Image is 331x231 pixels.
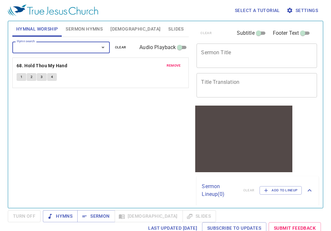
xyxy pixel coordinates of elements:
span: Audio Playback [139,44,176,51]
img: True Jesus Church [8,5,98,16]
span: Add to Lineup [264,187,298,193]
iframe: from-child [194,104,294,173]
button: Open [98,43,108,52]
button: clear [111,44,130,51]
p: Sermon Lineup ( 0 ) [202,183,238,198]
span: Hymnal Worship [16,25,58,33]
span: [DEMOGRAPHIC_DATA] [110,25,160,33]
button: 2 [27,73,36,81]
button: Select a tutorial [232,5,283,17]
span: Subtitle [237,29,255,37]
span: Select a tutorial [235,6,280,15]
span: Footer Text [273,29,299,37]
button: Sermon [77,210,115,222]
span: Sermon [83,212,109,220]
span: clear [115,45,126,50]
button: 68. Hold Thou My Hand [17,62,69,70]
b: 68. Hold Thou My Hand [17,62,67,70]
span: 2 [31,74,32,80]
span: 4 [51,74,53,80]
button: 4 [47,73,57,81]
span: Sermon Hymns [66,25,103,33]
div: Sermon Lineup(0)clearAdd to Lineup [197,176,319,205]
button: remove [163,62,185,70]
button: Settings [285,5,321,17]
button: 1 [17,73,26,81]
span: Settings [288,6,318,15]
span: Slides [168,25,184,33]
button: Hymns [43,210,78,222]
span: 3 [41,74,43,80]
span: 1 [20,74,22,80]
span: remove [167,63,181,69]
button: 3 [37,73,46,81]
span: Hymns [48,212,72,220]
button: Add to Lineup [260,186,302,195]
